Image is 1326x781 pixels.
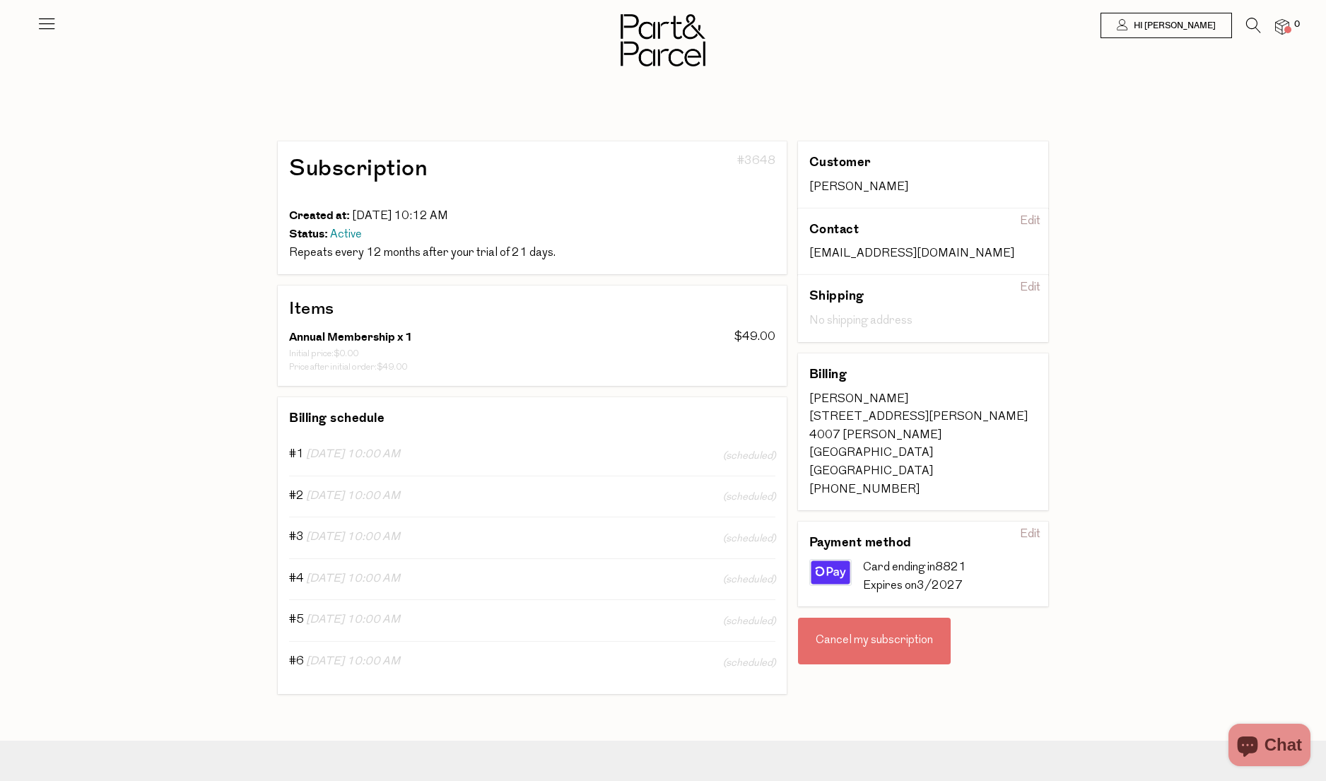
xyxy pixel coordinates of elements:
[289,153,609,184] h1: Subscription
[306,532,400,543] span: [DATE] 10:00 AM
[723,613,775,630] span: (scheduled)
[377,363,407,372] span: $49.00
[1014,277,1046,300] div: Edit
[723,531,775,547] span: (scheduled)
[620,153,775,207] div: #3648
[289,491,304,502] span: #2
[289,350,331,358] span: Initial price
[289,297,775,321] h2: Items
[723,448,775,464] span: (scheduled)
[809,248,1014,259] span: [EMAIL_ADDRESS][DOMAIN_NAME]
[798,618,951,664] div: Cancel my subscription
[723,572,775,588] span: (scheduled)
[289,614,304,626] span: #5
[334,350,358,358] span: $0.00
[1291,18,1303,31] span: 0
[809,463,1038,481] div: [GEOGRAPHIC_DATA]
[289,329,395,346] span: Annual Membership
[723,489,775,505] span: (scheduled)
[621,14,705,66] img: Part&Parcel
[289,409,385,428] h3: Billing schedule
[809,409,1038,427] div: [STREET_ADDRESS][PERSON_NAME]
[863,562,935,573] span: Card ending in
[1224,724,1315,770] inbox-online-store-chat: Shopify online store chat
[809,481,1038,500] div: [PHONE_NUMBER]
[366,247,553,259] span: 21 days
[289,363,375,372] span: Price after initial order
[723,655,775,671] span: (scheduled)
[289,247,364,259] span: Repeats every
[289,348,609,361] div: :
[289,532,304,543] span: #3
[289,245,775,263] div: .
[1101,13,1232,38] a: Hi [PERSON_NAME]
[809,533,992,553] h3: Payment method
[1014,524,1046,546] div: Edit
[863,559,1037,595] div: 8821 3/2027
[1014,211,1046,233] div: Edit
[289,449,304,460] span: #1
[809,182,908,193] span: [PERSON_NAME]
[306,656,400,667] span: [DATE] 10:00 AM
[289,573,304,585] span: #4
[809,391,1038,409] div: [PERSON_NAME]
[1275,19,1289,34] a: 0
[330,229,362,240] span: Active
[809,153,992,172] h3: Customer
[809,427,1038,463] div: 4007 [PERSON_NAME] [GEOGRAPHIC_DATA]
[289,361,609,375] div: :
[352,211,448,222] span: [DATE] 10:12 AM
[863,580,917,592] span: Expires on
[734,331,775,343] span: $49.00
[306,614,400,626] span: [DATE] 10:00 AM
[809,365,992,384] h3: Billing
[306,491,400,502] span: [DATE] 10:00 AM
[809,220,992,240] h3: Contact
[397,329,403,346] span: x
[306,449,400,460] span: [DATE] 10:00 AM
[1130,20,1216,32] span: Hi [PERSON_NAME]
[289,225,328,242] span: Status:
[809,286,992,306] h3: Shipping
[289,656,304,667] span: #6
[809,312,1038,331] div: No shipping address
[405,329,413,346] span: 1
[289,207,350,224] span: Created at:
[306,573,400,585] span: [DATE] 10:00 AM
